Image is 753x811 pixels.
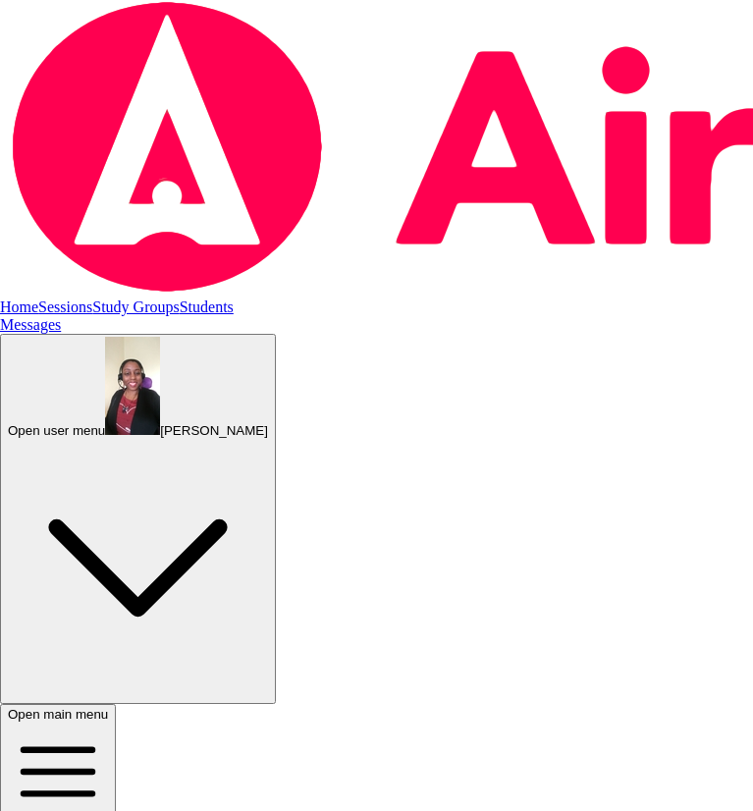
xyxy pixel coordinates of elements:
[8,423,105,438] span: Open user menu
[8,707,108,722] span: Open main menu
[180,298,234,315] a: Students
[38,298,92,315] a: Sessions
[92,298,179,315] a: Study Groups
[160,423,268,438] span: [PERSON_NAME]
